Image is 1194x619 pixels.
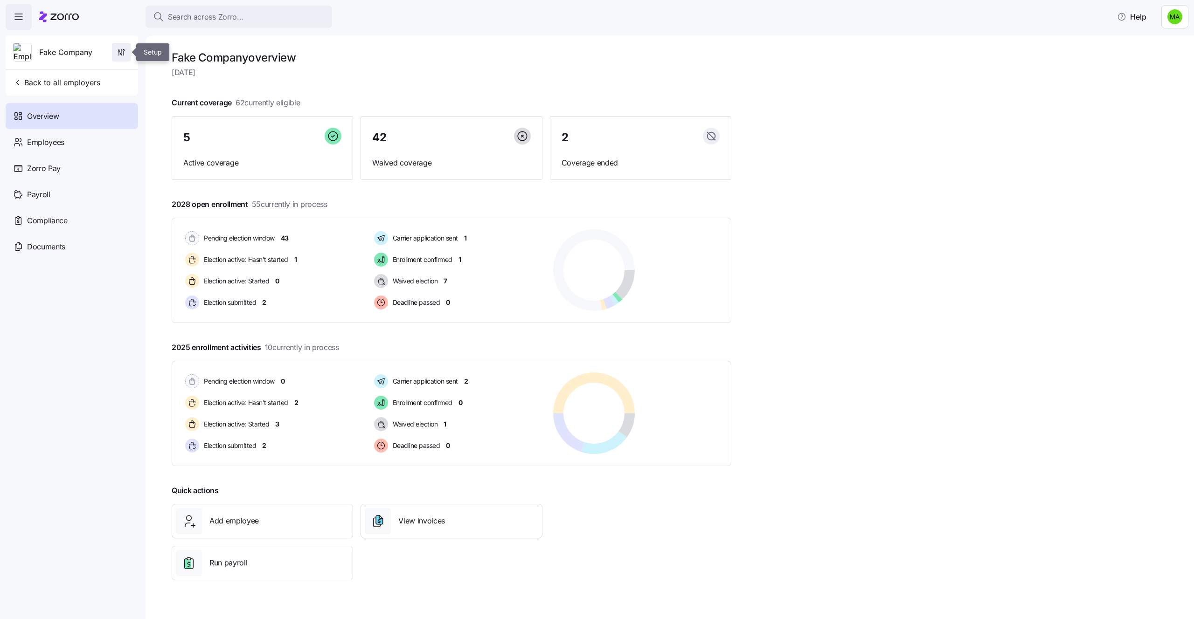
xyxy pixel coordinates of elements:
[390,398,452,407] span: Enrollment confirmed
[6,155,138,181] a: Zorro Pay
[390,234,458,243] span: Carrier application sent
[201,255,288,264] span: Election active: Hasn't started
[201,298,256,307] span: Election submitted
[262,298,266,307] span: 2
[1117,11,1146,22] span: Help
[172,199,327,210] span: 2028 open enrollment
[201,441,256,450] span: Election submitted
[168,11,243,23] span: Search across Zorro...
[172,67,731,78] span: [DATE]
[172,342,339,353] span: 2025 enrollment activities
[6,103,138,129] a: Overview
[1167,9,1182,24] img: 41f7e9dcbe0085fe4205d38e648ebedc
[275,276,279,286] span: 0
[13,77,100,88] span: Back to all employers
[183,157,341,169] span: Active coverage
[372,157,530,169] span: Waived coverage
[390,298,440,307] span: Deadline passed
[27,241,65,253] span: Documents
[262,441,266,450] span: 2
[201,276,269,286] span: Election active: Started
[201,420,269,429] span: Election active: Started
[27,189,50,200] span: Payroll
[6,129,138,155] a: Employees
[390,276,438,286] span: Waived election
[146,6,332,28] button: Search across Zorro...
[390,420,438,429] span: Waived election
[172,485,219,496] span: Quick actions
[390,255,452,264] span: Enrollment confirmed
[294,255,297,264] span: 1
[446,298,450,307] span: 0
[209,515,259,527] span: Add employee
[398,515,445,527] span: View invoices
[281,377,285,386] span: 0
[372,132,386,143] span: 42
[281,234,289,243] span: 43
[562,132,569,143] span: 2
[27,163,61,174] span: Zorro Pay
[446,441,450,450] span: 0
[201,234,275,243] span: Pending election window
[172,97,300,109] span: Current coverage
[390,441,440,450] span: Deadline passed
[275,420,279,429] span: 3
[464,234,467,243] span: 1
[444,276,447,286] span: 7
[14,43,31,62] img: Employer logo
[39,47,92,58] span: Fake Company
[6,234,138,260] a: Documents
[27,137,64,148] span: Employees
[201,377,275,386] span: Pending election window
[464,377,468,386] span: 2
[9,73,104,92] button: Back to all employers
[294,398,298,407] span: 2
[183,132,190,143] span: 5
[236,97,300,109] span: 62 currently eligible
[562,157,720,169] span: Coverage ended
[252,199,327,210] span: 55 currently in process
[458,255,461,264] span: 1
[6,181,138,207] a: Payroll
[27,110,59,122] span: Overview
[265,342,339,353] span: 10 currently in process
[1110,7,1154,26] button: Help
[209,557,247,569] span: Run payroll
[201,398,288,407] span: Election active: Hasn't started
[444,420,446,429] span: 1
[390,377,458,386] span: Carrier application sent
[172,50,731,65] h1: Fake Company overview
[458,398,463,407] span: 0
[6,207,138,234] a: Compliance
[27,215,68,227] span: Compliance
